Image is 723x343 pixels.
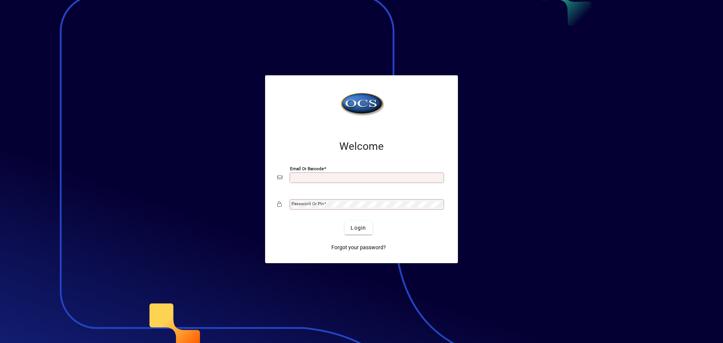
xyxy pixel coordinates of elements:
mat-label: Email or Barcode [290,166,324,171]
span: Forgot your password? [331,244,386,252]
h2: Welcome [277,140,446,153]
a: Forgot your password? [328,241,389,254]
span: Login [351,224,366,232]
mat-label: Password or Pin [291,201,324,206]
button: Login [345,221,372,235]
